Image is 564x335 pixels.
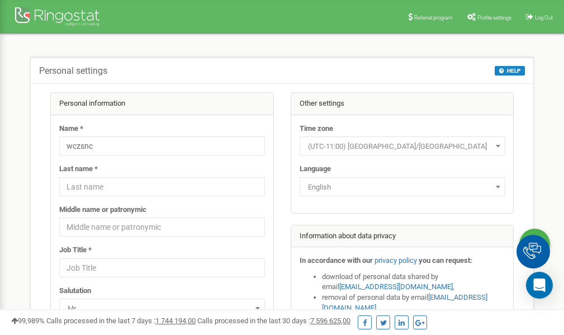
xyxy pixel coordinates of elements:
[322,272,505,292] li: download of personal data shared by email ,
[375,256,417,265] a: privacy policy
[526,272,553,299] div: Open Intercom Messenger
[414,15,453,21] span: Referral program
[304,180,501,195] span: English
[59,124,83,134] label: Name *
[477,15,511,21] span: Profile settings
[155,317,196,325] u: 1 744 194,00
[59,286,91,296] label: Salutation
[304,139,501,154] span: (UTC-11:00) Pacific/Midway
[300,177,505,196] span: English
[300,164,331,174] label: Language
[59,205,146,215] label: Middle name or patronymic
[59,136,265,155] input: Name
[300,136,505,155] span: (UTC-11:00) Pacific/Midway
[59,258,265,277] input: Job Title
[39,66,107,76] h5: Personal settings
[322,292,505,313] li: removal of personal data by email ,
[291,93,514,115] div: Other settings
[59,218,265,237] input: Middle name or patronymic
[197,317,350,325] span: Calls processed in the last 30 days :
[300,256,373,265] strong: In accordance with our
[291,225,514,248] div: Information about data privacy
[310,317,350,325] u: 7 596 625,00
[51,93,273,115] div: Personal information
[11,317,45,325] span: 99,989%
[419,256,472,265] strong: you can request:
[59,177,265,196] input: Last name
[59,245,92,256] label: Job Title *
[63,301,261,317] span: Mr.
[495,66,525,76] button: HELP
[339,282,453,291] a: [EMAIL_ADDRESS][DOMAIN_NAME]
[46,317,196,325] span: Calls processed in the last 7 days :
[535,15,553,21] span: Log Out
[59,299,265,318] span: Mr.
[300,124,333,134] label: Time zone
[59,164,98,174] label: Last name *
